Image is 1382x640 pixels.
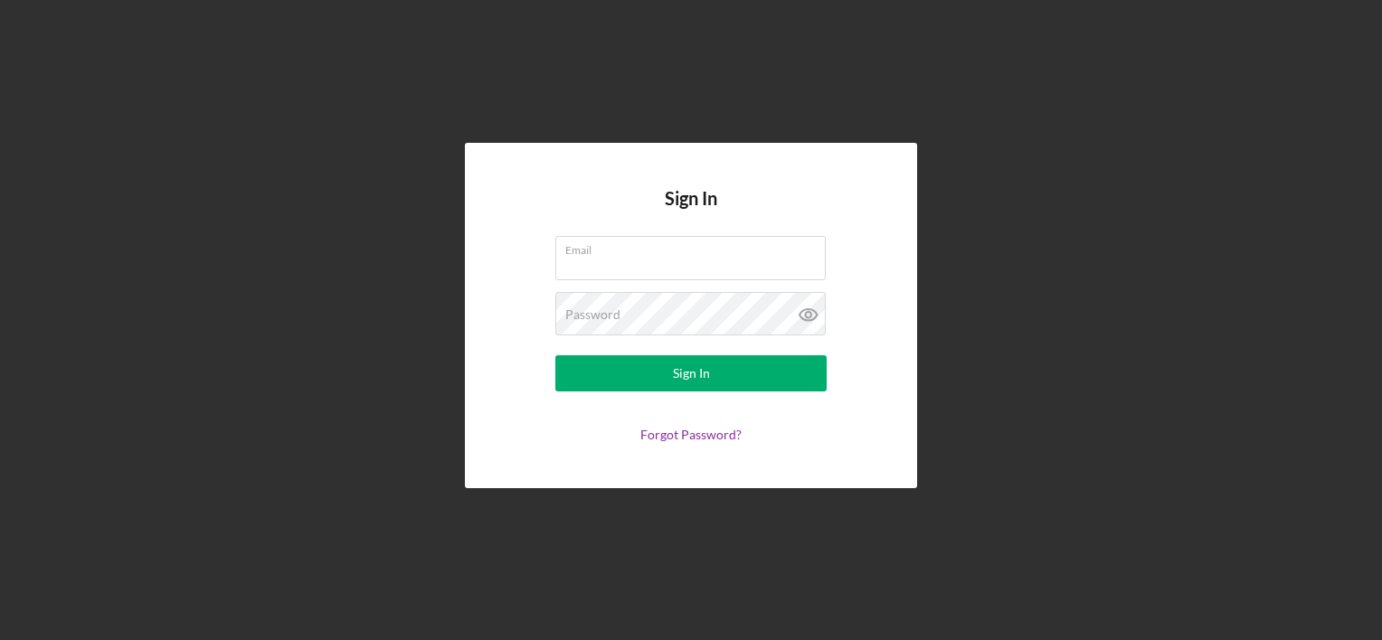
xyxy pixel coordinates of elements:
[673,355,710,391] div: Sign In
[665,188,717,236] h4: Sign In
[565,237,826,257] label: Email
[565,307,620,322] label: Password
[640,427,742,442] a: Forgot Password?
[555,355,827,391] button: Sign In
